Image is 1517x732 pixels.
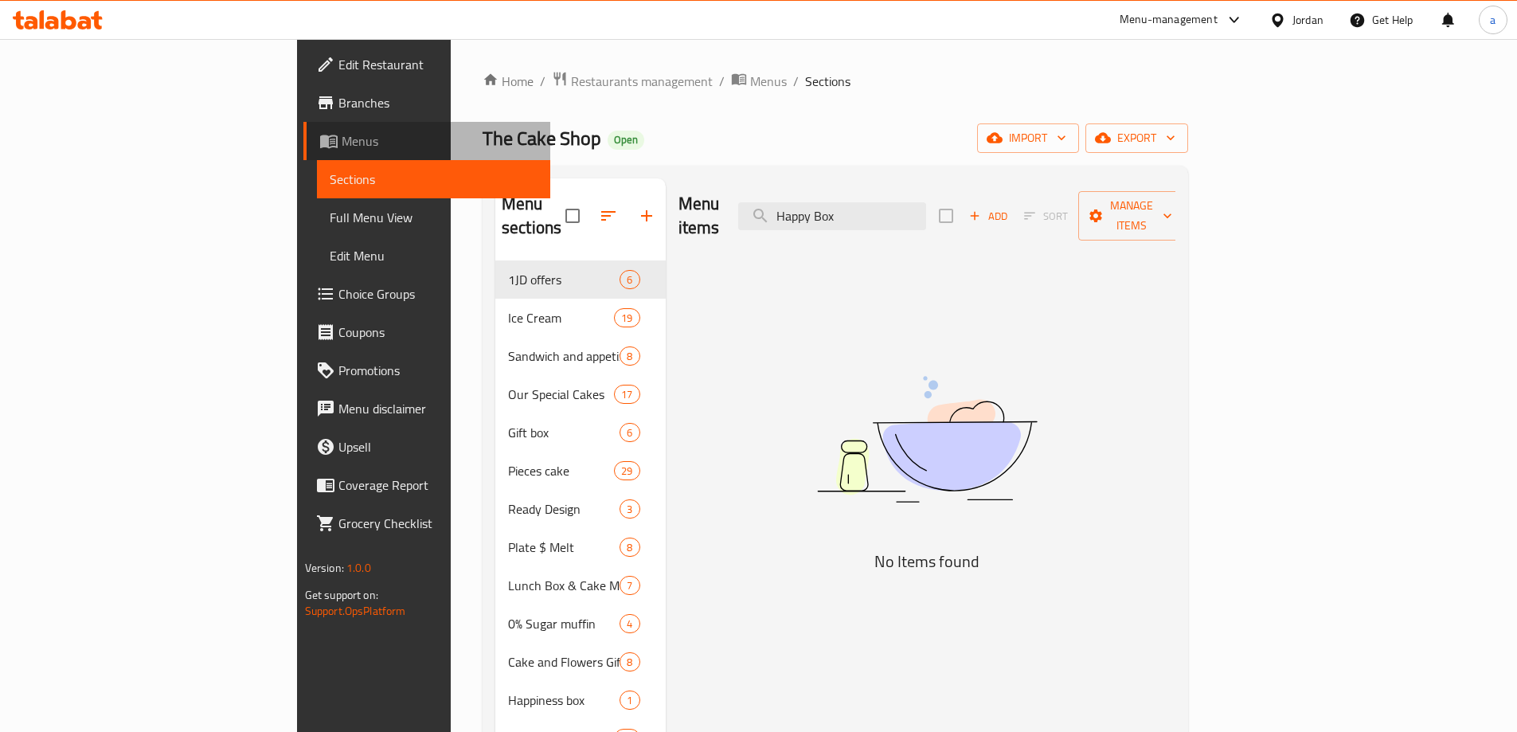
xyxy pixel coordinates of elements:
[508,461,614,480] span: Pieces cake
[338,437,538,456] span: Upsell
[346,558,371,578] span: 1.0.0
[303,389,550,428] a: Menu disclaimer
[508,346,620,366] span: Sandwich and appetizer box
[483,120,601,156] span: The Cake Shop
[608,133,644,147] span: Open
[1085,123,1188,153] button: export
[495,452,666,490] div: Pieces cake29
[728,549,1126,574] h5: No Items found
[614,308,639,327] div: items
[342,131,538,151] span: Menus
[620,576,639,595] div: items
[338,55,538,74] span: Edit Restaurant
[338,399,538,418] span: Menu disclaimer
[508,270,620,289] div: 1JD offers
[620,423,639,442] div: items
[508,576,620,595] span: Lunch Box & Cake Mini
[967,207,1010,225] span: Add
[508,423,620,442] span: Gift box
[508,691,620,710] span: Happiness box
[571,72,713,91] span: Restaurants management
[615,311,639,326] span: 19
[614,461,639,480] div: items
[615,387,639,402] span: 17
[620,425,639,440] span: 6
[317,198,550,237] a: Full Menu View
[589,197,628,235] span: Sort sections
[508,385,614,404] span: Our Special Cakes
[731,71,787,92] a: Menus
[977,123,1079,153] button: import
[495,681,666,719] div: Happiness box1
[495,605,666,643] div: 0% Sugar muffin4
[508,499,620,519] span: Ready Design
[620,691,639,710] div: items
[1292,11,1323,29] div: Jordan
[963,204,1014,229] button: Add
[303,45,550,84] a: Edit Restaurant
[620,652,639,671] div: items
[1078,191,1185,241] button: Manage items
[303,351,550,389] a: Promotions
[508,652,620,671] span: Cake and Flowers Gift
[303,428,550,466] a: Upsell
[338,361,538,380] span: Promotions
[620,655,639,670] span: 8
[317,160,550,198] a: Sections
[495,566,666,605] div: Lunch Box & Cake Mini7
[338,284,538,303] span: Choice Groups
[793,72,799,91] li: /
[495,299,666,337] div: Ice Cream19
[305,601,406,621] a: Support.OpsPlatform
[620,693,639,708] span: 1
[620,272,639,288] span: 6
[305,585,378,605] span: Get support on:
[1098,128,1175,148] span: export
[620,346,639,366] div: items
[620,538,639,557] div: items
[495,490,666,528] div: Ready Design3
[303,122,550,160] a: Menus
[508,614,620,633] span: 0% Sugar muffin
[1014,204,1078,229] span: Select section first
[303,313,550,351] a: Coupons
[614,385,639,404] div: items
[483,71,1188,92] nav: breadcrumb
[1120,10,1218,29] div: Menu-management
[620,499,639,519] div: items
[330,208,538,227] span: Full Menu View
[305,558,344,578] span: Version:
[303,275,550,313] a: Choice Groups
[750,72,787,91] span: Menus
[303,84,550,122] a: Branches
[620,617,639,632] span: 4
[678,192,720,240] h2: Menu items
[338,93,538,112] span: Branches
[620,614,639,633] div: items
[303,504,550,542] a: Grocery Checklist
[728,334,1126,545] img: dish.svg
[338,476,538,495] span: Coverage Report
[805,72,850,91] span: Sections
[495,260,666,299] div: 1JD offers6
[620,502,639,517] span: 3
[495,413,666,452] div: Gift box6
[608,131,644,150] div: Open
[508,308,614,327] span: Ice Cream
[495,375,666,413] div: Our Special Cakes17
[330,170,538,189] span: Sections
[338,323,538,342] span: Coupons
[990,128,1066,148] span: import
[495,643,666,681] div: Cake and Flowers Gift8
[719,72,725,91] li: /
[1490,11,1495,29] span: a
[738,202,926,230] input: search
